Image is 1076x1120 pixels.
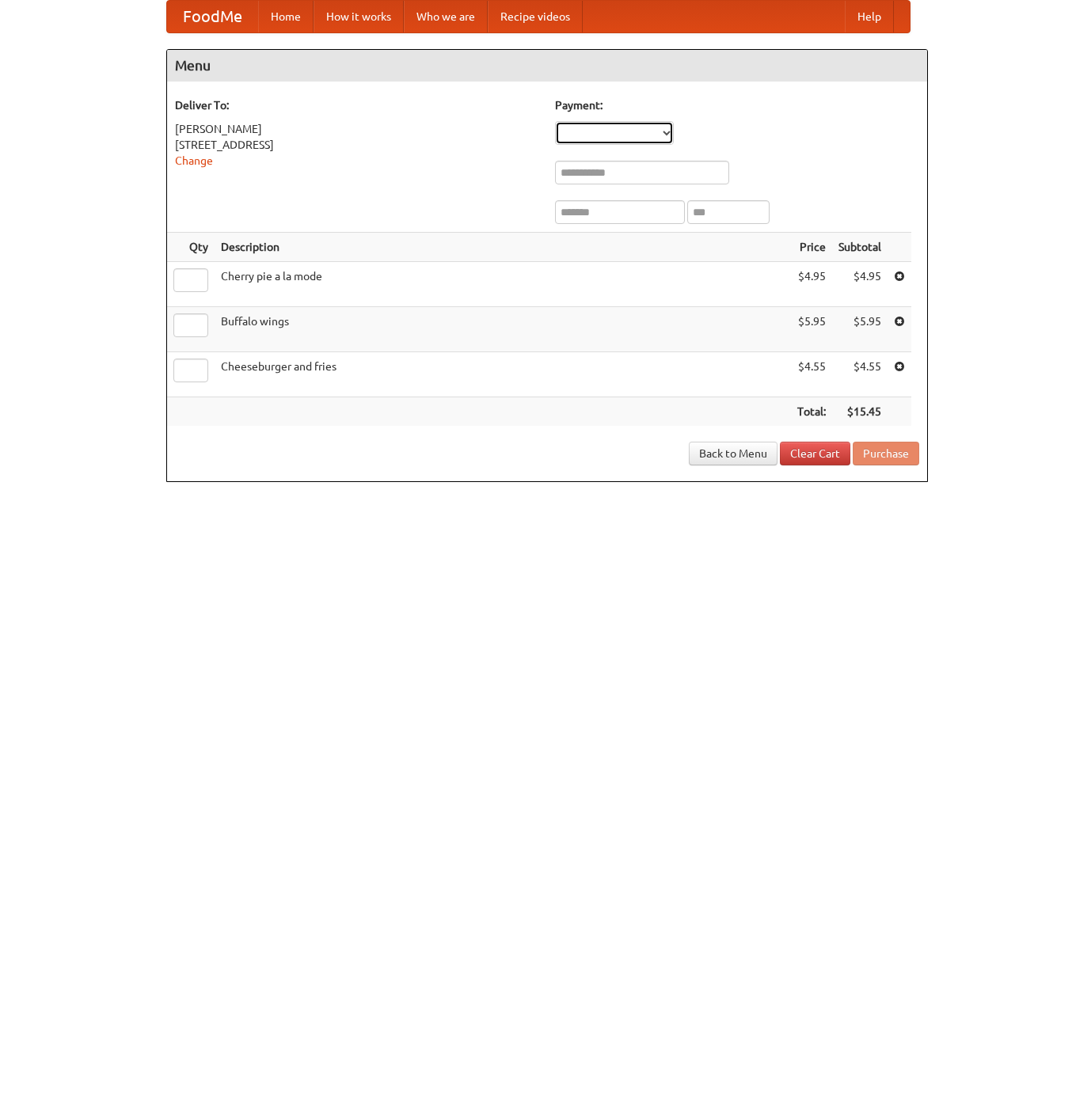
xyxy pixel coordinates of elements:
[689,442,778,465] a: Back to Menu
[175,154,213,167] a: Change
[167,50,927,82] h4: Menu
[791,307,832,352] td: $5.95
[832,352,888,397] td: $4.55
[780,442,850,465] a: Clear Cart
[404,1,488,32] a: Who we are
[832,233,888,262] th: Subtotal
[215,262,791,307] td: Cherry pie a la mode
[791,262,832,307] td: $4.95
[832,307,888,352] td: $5.95
[853,442,919,465] button: Purchase
[215,233,791,262] th: Description
[175,97,539,113] h5: Deliver To:
[314,1,404,32] a: How it works
[791,352,832,397] td: $4.55
[832,397,888,427] th: $15.45
[555,97,919,113] h5: Payment:
[167,1,258,32] a: FoodMe
[488,1,583,32] a: Recipe videos
[175,121,539,137] div: [PERSON_NAME]
[258,1,314,32] a: Home
[215,307,791,352] td: Buffalo wings
[845,1,894,32] a: Help
[832,262,888,307] td: $4.95
[215,352,791,397] td: Cheeseburger and fries
[167,233,215,262] th: Qty
[175,137,539,153] div: [STREET_ADDRESS]
[791,233,832,262] th: Price
[791,397,832,427] th: Total:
